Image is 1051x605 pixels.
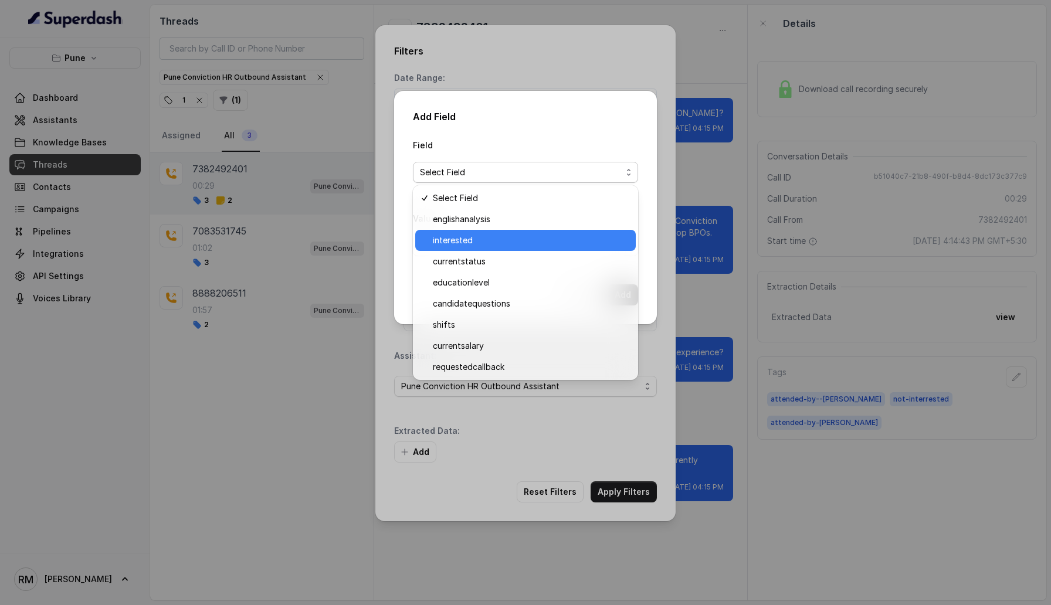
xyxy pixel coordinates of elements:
span: Select Field [433,191,629,205]
span: shifts [433,318,629,332]
span: currentstatus [433,254,629,268]
div: Select Field [413,185,638,380]
span: englishanalysis [433,212,629,226]
span: educationlevel [433,276,629,290]
button: Select Field [413,162,638,183]
span: interested [433,233,629,247]
span: requestedcallback [433,360,629,374]
span: currentsalary [433,339,629,353]
span: Select Field [420,165,622,179]
span: candidatequestions [433,297,629,311]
